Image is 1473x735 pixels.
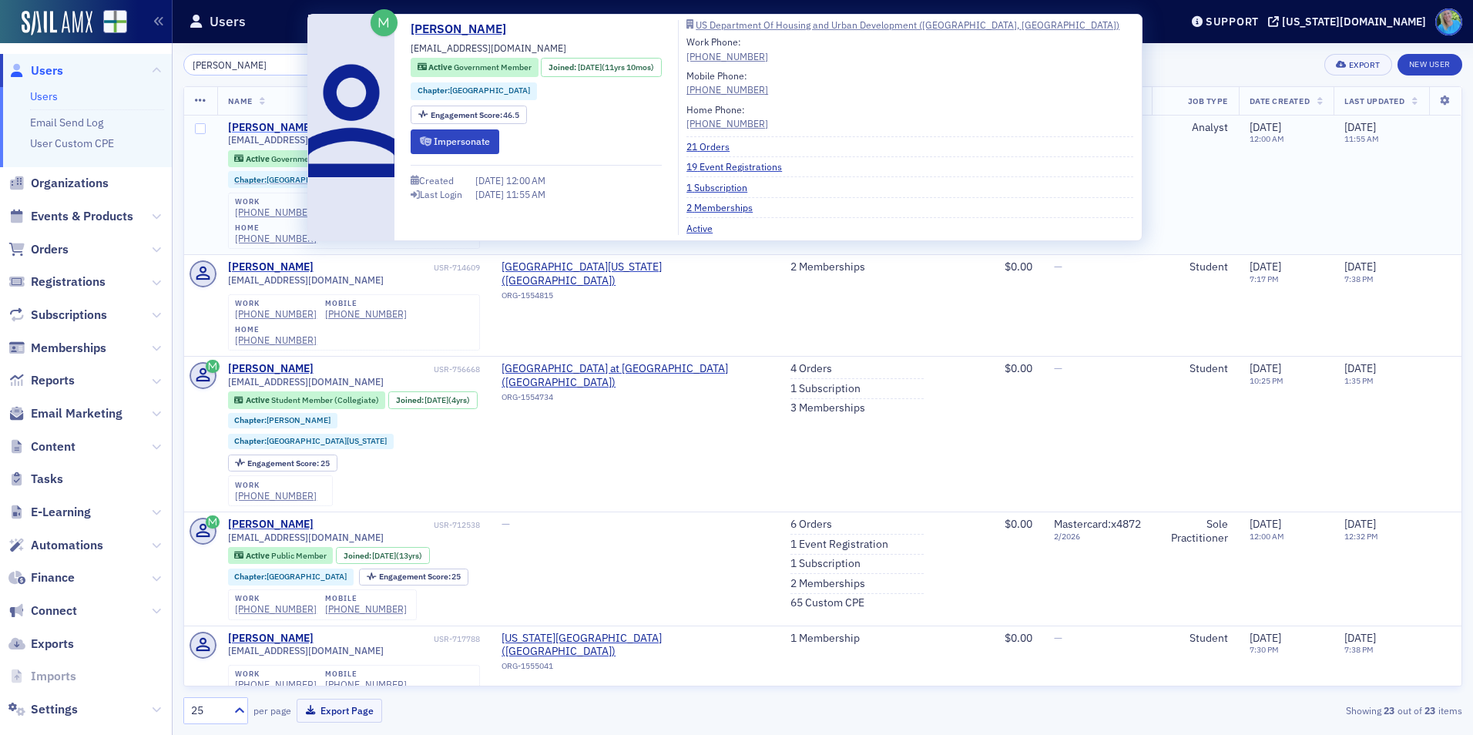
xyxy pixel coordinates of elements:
time: 10:25 PM [1250,375,1283,386]
span: Government Member [271,153,349,164]
span: [DATE] [424,394,448,405]
div: ORG-1554734 [502,392,768,408]
span: Engagement Score : [379,571,452,582]
span: Settings [31,701,78,718]
div: Engagement Score: 25 [228,455,337,472]
a: [PERSON_NAME] [228,121,314,135]
span: Auburn University at Montgomery (Montgomery) [502,362,768,389]
a: 21 Orders [686,139,741,153]
input: Search… [183,54,331,76]
span: Mastercard : x4872 [1054,517,1141,531]
a: 4 Orders [790,362,832,376]
div: [PERSON_NAME] [228,260,314,274]
a: Settings [8,701,78,718]
div: [PHONE_NUMBER] [235,603,317,615]
span: — [1054,361,1062,375]
div: Student [1163,260,1228,274]
div: Home Phone: [686,102,768,131]
div: work [235,481,317,490]
span: University of Alabama (Tuscaloosa) [502,260,768,287]
span: $0.00 [1005,260,1032,274]
div: [PHONE_NUMBER] [686,116,768,130]
a: 2 Memberships [686,200,764,214]
label: per page [253,703,291,717]
span: $0.00 [1005,517,1032,531]
span: Joined : [396,395,425,405]
span: [DATE] [475,188,506,200]
a: 1 Subscription [790,557,861,571]
span: Events & Products [31,208,133,225]
div: mobile [325,670,407,679]
div: work [235,670,317,679]
a: Automations [8,537,103,554]
a: [PERSON_NAME] [228,518,314,532]
a: 1 Subscription [790,382,861,396]
div: [PHONE_NUMBER] [235,490,317,502]
span: Content [31,438,75,455]
div: Joined: 2012-09-04 00:00:00 [336,547,430,564]
a: [PHONE_NUMBER] [686,82,768,96]
div: 25 [191,703,225,719]
a: Active [686,221,724,235]
a: [PHONE_NUMBER] [235,308,317,320]
span: Imports [31,668,76,685]
span: [DATE] [578,62,602,72]
div: Engagement Score: 25 [359,569,468,586]
a: [PERSON_NAME] [228,632,314,646]
div: ORG-1554815 [502,290,768,306]
a: [GEOGRAPHIC_DATA] at [GEOGRAPHIC_DATA] ([GEOGRAPHIC_DATA]) [502,362,768,389]
span: [DATE] [1344,631,1376,645]
div: [US_STATE][DOMAIN_NAME] [1282,15,1426,29]
a: Users [8,62,63,79]
a: Connect [8,602,77,619]
span: Job Type [1188,96,1228,106]
time: 11:55 AM [1344,133,1379,144]
div: mobile [325,594,407,603]
a: [PHONE_NUMBER] [325,679,407,690]
span: [DATE] [1344,361,1376,375]
a: [PHONE_NUMBER] [686,49,768,63]
div: Active: Active: Government Member [411,58,539,77]
span: $0.00 [1005,361,1032,375]
span: Date Created [1250,96,1310,106]
span: [DATE] [475,174,506,186]
a: [PHONE_NUMBER] [235,334,317,346]
a: 65 Custom CPE [790,596,864,610]
div: (11yrs 10mos) [578,62,654,74]
div: [PHONE_NUMBER] [325,603,407,615]
a: Active Government Member [418,62,532,74]
div: USR-717788 [316,634,480,644]
div: Export [1349,61,1381,69]
span: 12:00 AM [506,174,545,186]
div: Showing out of items [1047,703,1462,717]
div: Analyst [1163,121,1228,135]
a: Orders [8,241,69,258]
div: work [235,594,317,603]
time: 1:35 PM [1344,375,1374,386]
a: [US_STATE][GEOGRAPHIC_DATA] ([GEOGRAPHIC_DATA]) [502,632,768,659]
span: Organizations [31,175,109,192]
div: Chapter: [228,434,394,449]
span: [DATE] [1250,517,1281,531]
a: 1 Membership [790,632,860,646]
span: Active [246,550,271,561]
span: Connect [31,602,77,619]
div: 25 [247,459,330,468]
div: Chapter: [228,569,354,586]
a: Imports [8,668,76,685]
span: [DATE] [1344,517,1376,531]
a: Chapter:[GEOGRAPHIC_DATA][US_STATE] [234,436,387,446]
span: Joined : [344,551,373,561]
div: Chapter: [411,82,537,100]
div: Last Login [420,190,462,199]
a: Active Government Member [234,153,348,163]
div: Student [1163,632,1228,646]
div: [PHONE_NUMBER] [325,308,407,320]
span: Email Marketing [31,405,122,422]
strong: 23 [1381,703,1398,717]
div: mobile [325,299,407,308]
